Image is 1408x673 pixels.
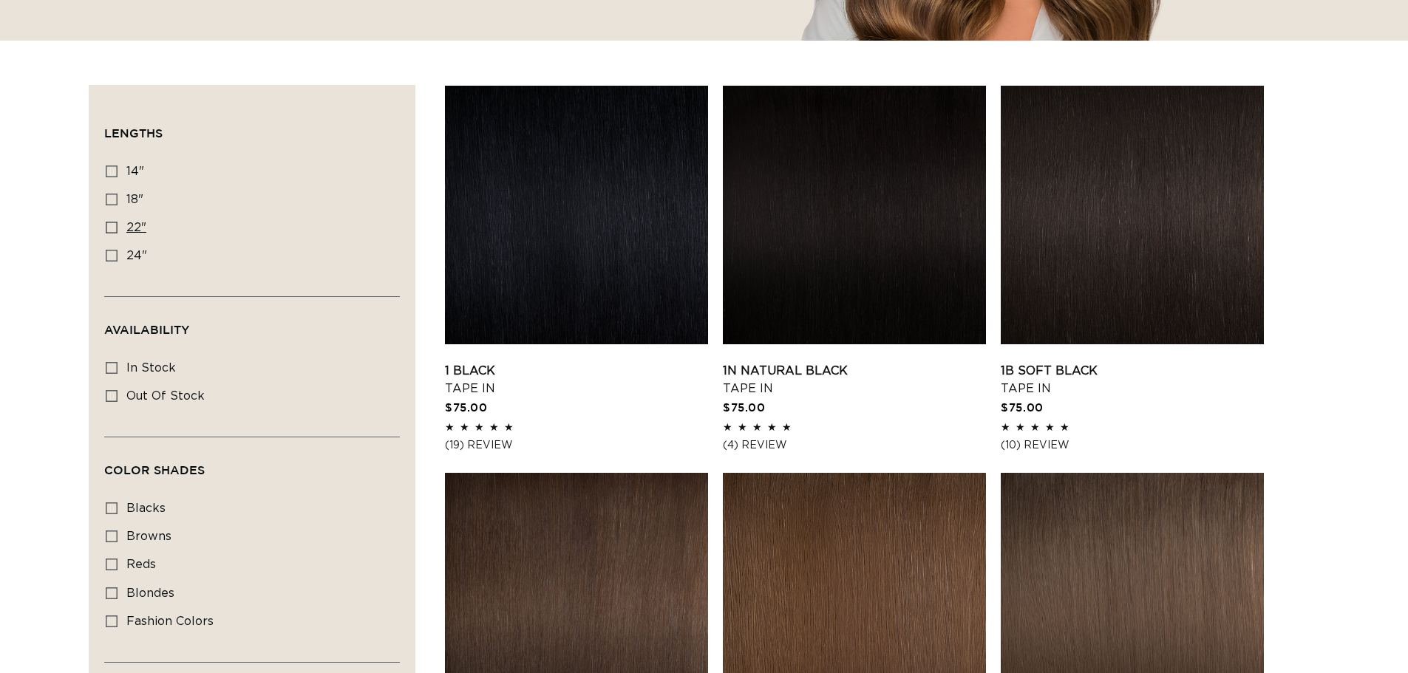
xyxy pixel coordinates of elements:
span: blacks [126,502,166,514]
span: In stock [126,362,176,374]
span: Out of stock [126,390,205,402]
a: 1 Black Tape In [445,362,708,397]
span: 18" [126,194,143,205]
span: 24" [126,250,147,262]
span: reds [126,558,156,570]
span: fashion colors [126,615,214,627]
summary: Availability (0 selected) [104,297,400,350]
span: Color Shades [104,463,205,476]
a: 1B Soft Black Tape In [1001,362,1264,397]
span: Lengths [104,126,163,140]
span: 22" [126,222,146,233]
span: 14" [126,165,144,177]
span: blondes [126,587,174,599]
span: browns [126,530,171,542]
a: 1N Natural Black Tape In [723,362,986,397]
summary: Color Shades (0 selected) [104,437,400,491]
summary: Lengths (0 selected) [104,100,400,154]
span: Availability [104,323,189,336]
